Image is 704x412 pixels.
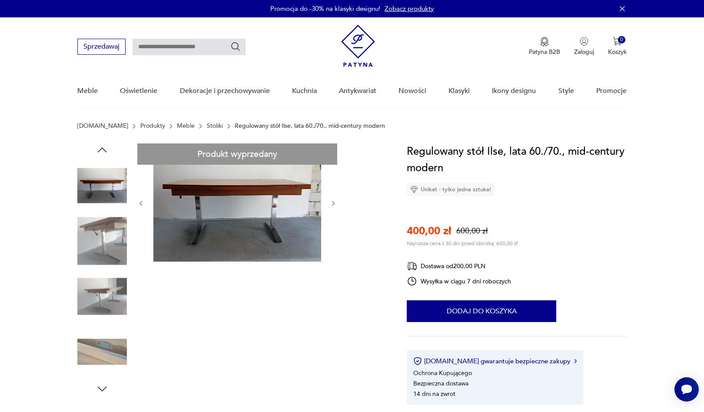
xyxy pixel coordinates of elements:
[180,74,270,108] a: Dekoracje i przechowywanie
[529,37,560,56] a: Ikona medaluPatyna B2B
[77,44,126,50] a: Sprzedawaj
[407,224,451,238] p: 400,00 zł
[235,123,385,130] p: Regulowany stół Ilse, lata 60./70., mid-century modern
[574,48,594,56] p: Zaloguj
[77,272,127,321] img: Zdjęcie produktu Regulowany stół Ilse, lata 60./70., mid-century modern
[448,74,470,108] a: Klasyki
[574,359,577,363] img: Ikona strzałki w prawo
[407,143,626,176] h1: Regulowany stół Ilse, lata 60./70., mid-century modern
[492,74,536,108] a: Ikony designu
[580,37,588,46] img: Ikonka użytkownika
[540,37,549,47] img: Ikona medalu
[341,25,375,67] img: Patyna - sklep z meblami i dekoracjami vintage
[407,261,511,272] div: Dostawa od 200,00 PLN
[413,390,455,398] li: 14 dni na zwrot
[407,276,511,286] div: Wysyłka w ciągu 7 dni roboczych
[529,37,560,56] button: Patyna B2B
[207,123,223,130] a: Stoliki
[608,48,627,56] p: Koszyk
[339,74,376,108] a: Antykwariat
[574,37,594,56] button: Zaloguj
[77,161,127,210] img: Zdjęcie produktu Regulowany stół Ilse, lata 60./70., mid-century modern
[596,74,627,108] a: Promocje
[613,37,621,46] img: Ikona koszyka
[413,379,468,388] li: Bezpieczna dostawa
[608,37,627,56] button: 0Koszyk
[385,4,434,13] a: Zobacz produkty
[77,123,128,130] a: [DOMAIN_NAME]
[153,143,321,262] img: Zdjęcie produktu Regulowany stół Ilse, lata 60./70., mid-century modern
[407,240,518,247] p: Najniższa cena z 30 dni przed obniżką: 600,00 zł
[398,74,426,108] a: Nowości
[407,261,417,272] img: Ikona dostawy
[529,48,560,56] p: Patyna B2B
[140,123,165,130] a: Produkty
[413,357,422,365] img: Ikona certyfikatu
[413,369,472,377] li: Ochrona Kupującego
[407,183,495,196] div: Unikat - tylko jedna sztuka!
[618,36,625,43] div: 0
[120,74,157,108] a: Oświetlenie
[77,216,127,266] img: Zdjęcie produktu Regulowany stół Ilse, lata 60./70., mid-century modern
[230,41,241,52] button: Szukaj
[77,74,98,108] a: Meble
[77,39,126,55] button: Sprzedawaj
[413,357,576,365] button: [DOMAIN_NAME] gwarantuje bezpieczne zakupy
[270,4,380,13] p: Promocja do -30% na klasyki designu!
[407,300,556,322] button: Dodaj do koszyka
[456,226,488,236] p: 600,00 zł
[558,74,574,108] a: Style
[177,123,195,130] a: Meble
[674,377,699,402] iframe: Smartsupp widget button
[292,74,317,108] a: Kuchnia
[137,143,337,165] div: Produkt wyprzedany
[410,186,418,193] img: Ikona diamentu
[77,327,127,377] img: Zdjęcie produktu Regulowany stół Ilse, lata 60./70., mid-century modern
